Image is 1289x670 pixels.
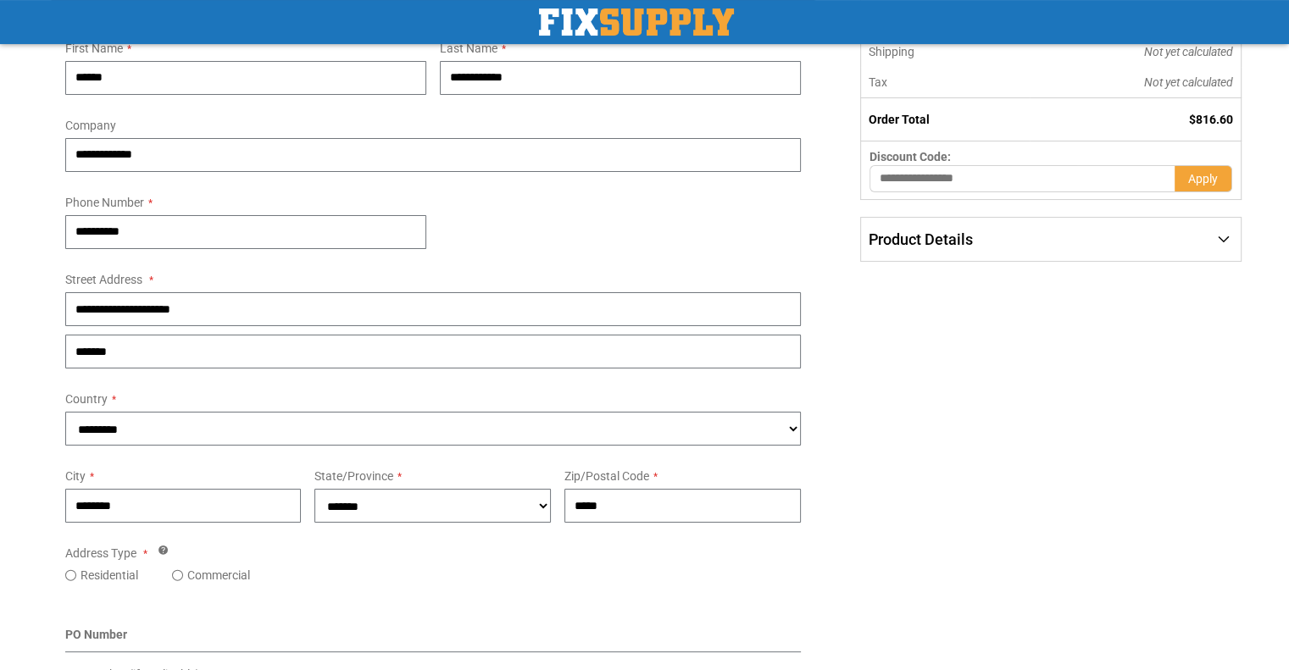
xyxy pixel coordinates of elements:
[65,119,116,132] span: Company
[869,113,930,126] strong: Order Total
[314,469,393,483] span: State/Province
[1188,172,1218,185] span: Apply
[870,150,951,163] span: Discount Code:
[1144,45,1233,58] span: Not yet calculated
[65,273,142,286] span: Street Address
[539,8,734,36] img: Fix Industrial Supply
[65,546,136,560] span: Address Type
[1189,113,1233,126] span: $816.60
[65,469,86,483] span: City
[1175,165,1232,192] button: Apply
[861,67,1030,98] th: Tax
[81,567,138,584] label: Residential
[187,567,250,584] label: Commercial
[65,196,144,209] span: Phone Number
[65,42,123,55] span: First Name
[65,392,108,406] span: Country
[564,469,649,483] span: Zip/Postal Code
[65,626,802,652] div: PO Number
[440,42,497,55] span: Last Name
[539,8,734,36] a: store logo
[1144,75,1233,89] span: Not yet calculated
[869,230,973,248] span: Product Details
[869,45,914,58] span: Shipping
